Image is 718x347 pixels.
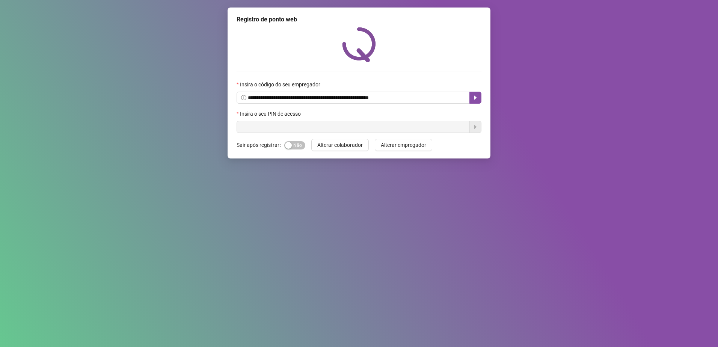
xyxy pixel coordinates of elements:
button: Alterar colaborador [311,139,369,151]
img: QRPoint [342,27,376,62]
span: Alterar empregador [381,141,426,149]
label: Sair após registrar [237,139,284,151]
button: Alterar empregador [375,139,432,151]
span: info-circle [241,95,246,100]
div: Registro de ponto web [237,15,481,24]
span: Alterar colaborador [317,141,363,149]
label: Insira o seu PIN de acesso [237,110,306,118]
span: caret-right [472,95,478,101]
label: Insira o código do seu empregador [237,80,325,89]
